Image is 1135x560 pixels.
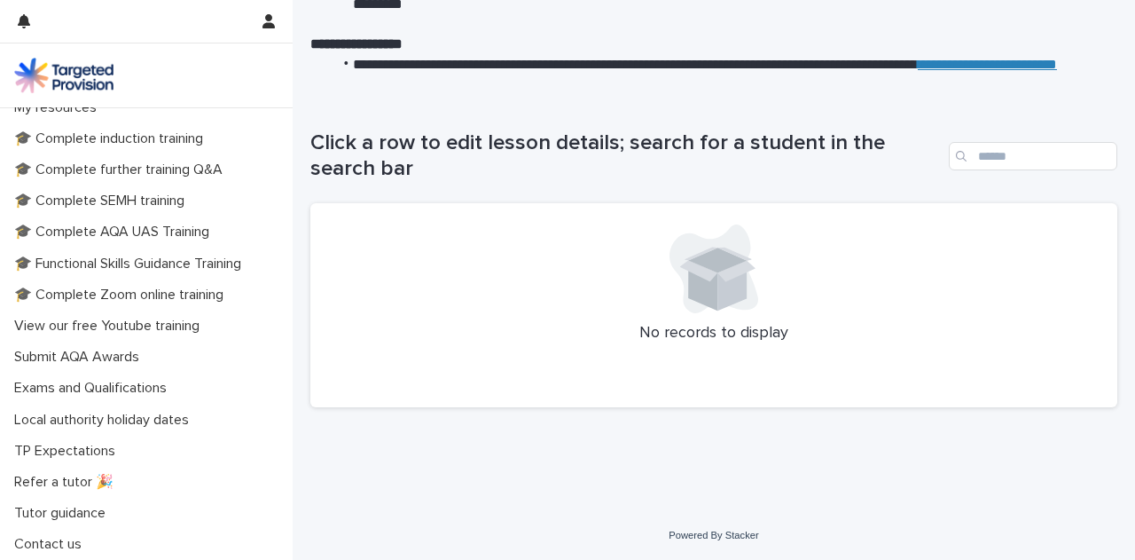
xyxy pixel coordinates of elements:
p: 🎓 Complete AQA UAS Training [7,224,223,241]
img: M5nRWzHhSzIhMunXDL62 [14,58,113,93]
p: 🎓 Complete SEMH training [7,193,199,209]
p: TP Expectations [7,443,129,460]
p: Contact us [7,536,96,553]
p: My resources [7,99,111,116]
p: 🎓 Complete further training Q&A [7,162,237,178]
p: 🎓 Complete induction training [7,130,217,147]
h1: Click a row to edit lesson details; search for a student in the search bar [310,130,942,182]
p: Refer a tutor 🎉 [7,474,128,491]
p: Tutor guidance [7,505,120,522]
p: Exams and Qualifications [7,380,181,397]
p: Submit AQA Awards [7,349,153,366]
p: Local authority holiday dates [7,412,203,429]
p: No records to display [332,324,1096,343]
p: 🎓 Functional Skills Guidance Training [7,256,255,272]
input: Search [949,142,1117,170]
p: 🎓 Complete Zoom online training [7,287,238,304]
p: View our free Youtube training [7,318,214,335]
a: Powered By Stacker [669,530,758,540]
